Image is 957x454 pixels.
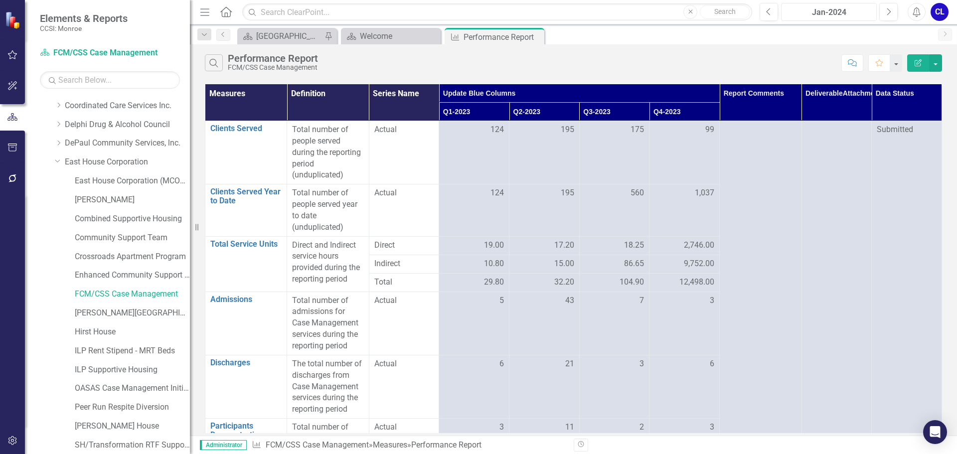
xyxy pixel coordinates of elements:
span: 9,752.00 [684,258,714,270]
a: Welcome [343,30,438,42]
td: Double-Click to Edit [439,419,509,448]
div: Jan-2024 [785,6,873,18]
td: Double-Click to Edit Right Click for Context Menu [205,121,287,184]
span: 195 [561,124,574,136]
span: 11 [565,422,574,433]
span: 6 [499,358,504,370]
a: Enhanced Community Support Team [75,270,190,281]
td: Double-Click to Edit [579,184,649,236]
a: [PERSON_NAME] [75,194,190,206]
td: Double-Click to Edit [579,419,649,448]
span: Elements & Reports [40,12,128,24]
span: Total [374,277,434,288]
a: Total Service Units [210,240,282,249]
input: Search ClearPoint... [242,3,752,21]
span: Indirect [374,258,434,270]
span: 124 [490,124,504,136]
span: 5 [499,295,504,306]
td: Double-Click to Edit [649,184,720,236]
span: 104.90 [620,277,644,288]
span: 32.20 [554,277,574,288]
span: Actual [374,124,434,136]
a: East House Corporation (MCOMH Internal) [75,175,190,187]
div: Open Intercom Messenger [923,420,947,444]
span: 99 [705,124,714,136]
td: Double-Click to Edit [649,121,720,184]
a: [PERSON_NAME][GEOGRAPHIC_DATA] [75,307,190,319]
td: Double-Click to Edit [509,419,580,448]
a: [GEOGRAPHIC_DATA] [240,30,322,42]
td: Double-Click to Edit [439,236,509,255]
p: Total number of admissions for Case Management services during the reporting period [292,295,363,352]
span: 2 [639,422,644,433]
button: Jan-2024 [781,3,877,21]
span: Actual [374,358,434,370]
a: Admissions [210,295,282,304]
span: Submitted [877,125,913,134]
span: 17.20 [554,240,574,251]
td: Double-Click to Edit [439,121,509,184]
input: Search Below... [40,71,180,89]
span: 2,746.00 [684,240,714,251]
a: Clients Served [210,124,282,133]
a: FCM/CSS Case Management [266,440,369,450]
td: Double-Click to Edit [439,255,509,273]
td: Double-Click to Edit [369,121,439,184]
button: CL [931,3,949,21]
a: Peer Run Respite Diversion [75,402,190,413]
a: Measures [373,440,407,450]
span: 3 [639,358,644,370]
div: Performance Report [228,53,318,64]
td: Double-Click to Edit [579,121,649,184]
div: Welcome [360,30,438,42]
td: Double-Click to Edit [369,419,439,448]
td: Double-Click to Edit [287,355,369,418]
span: 29.80 [484,277,504,288]
p: Direct and Indirect service hours provided during the reporting period [292,240,363,285]
td: Double-Click to Edit Right Click for Context Menu [205,355,287,418]
a: Community Support Team [75,232,190,244]
div: Performance Report [464,31,542,43]
td: Double-Click to Edit [509,184,580,236]
span: 3 [710,295,714,306]
span: 18.25 [624,240,644,251]
td: Double-Click to Edit [509,355,580,418]
a: ILP Supportive Housing [75,364,190,376]
span: Actual [374,422,434,433]
a: OASAS Case Management Initiative [75,383,190,394]
img: ClearPoint Strategy [5,11,22,29]
td: Double-Click to Edit [649,419,720,448]
td: Double-Click to Edit [369,236,439,255]
td: Double-Click to Edit [287,184,369,236]
td: Double-Click to Edit [439,292,509,355]
td: Double-Click to Edit [579,236,649,255]
a: SH/Transformation RTF Support Housing Monroe Cty - Comm Svcs [75,440,190,451]
a: Delphi Drug & Alcohol Council [65,119,190,131]
td: Double-Click to Edit [287,121,369,184]
td: Double-Click to Edit [509,255,580,273]
td: Double-Click to Edit [369,255,439,273]
span: 560 [631,187,644,199]
td: Double-Click to Edit [509,292,580,355]
span: Direct [374,240,434,251]
td: Double-Click to Edit [369,355,439,418]
div: » » [252,440,566,451]
a: FCM/CSS Case Management [40,47,164,59]
a: [PERSON_NAME] House [75,421,190,432]
td: Double-Click to Edit [287,292,369,355]
td: Double-Click to Edit [649,255,720,273]
span: 43 [565,295,574,306]
p: The total number of discharges from Case Management services during the reporting period [292,358,363,415]
span: Search [714,7,736,15]
td: Double-Click to Edit [439,184,509,236]
td: Double-Click to Edit Right Click for Context Menu [205,236,287,292]
span: 19.00 [484,240,504,251]
span: 21 [565,358,574,370]
a: Crossroads Apartment Program [75,251,190,263]
td: Double-Click to Edit Right Click for Context Menu [205,184,287,236]
span: 175 [631,124,644,136]
p: Total number of people served year to date (unduplicated) [292,187,363,233]
span: 7 [639,295,644,306]
span: 124 [490,187,504,199]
